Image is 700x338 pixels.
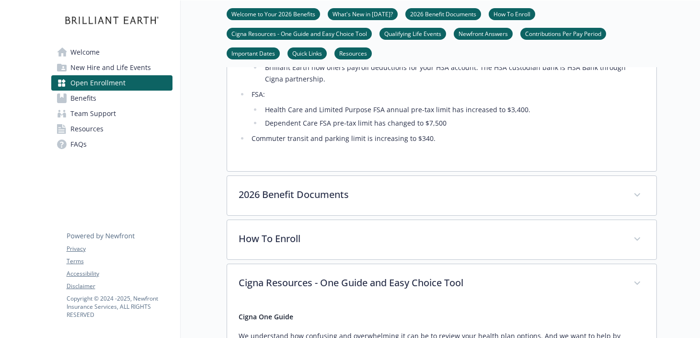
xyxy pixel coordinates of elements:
a: Quick Links [287,48,327,58]
a: Accessibility [67,269,172,278]
a: Welcome to Your 2026 Benefits [227,9,320,18]
li: Commuter transit and parking limit is increasing to $340. [249,133,645,144]
a: How To Enroll [489,9,535,18]
a: Open Enrollment [51,75,172,91]
span: FAQs [70,137,87,152]
a: Terms [67,257,172,266]
p: Cigna Resources - One Guide and Easy Choice Tool [239,276,622,290]
div: Cigna Resources - One Guide and Easy Choice Tool [227,264,656,303]
a: Qualifying Life Events [379,29,446,38]
div: 2026 Benefit Documents [227,176,656,215]
a: 2026 Benefit Documents [405,9,481,18]
a: Important Dates [227,48,280,58]
a: Welcome [51,45,172,60]
a: New Hire and Life Events [51,60,172,75]
a: Resources [334,48,372,58]
li: Brilliant Earth now offers payroll deductions for your HSA account. The HSA custodian bank is HSA... [262,62,644,85]
a: FAQs [51,137,172,152]
p: How To Enroll [239,232,622,246]
span: Benefits [70,91,96,106]
li: Health Care and Limited Purpose FSA annual pre-tax limit has increased to $3,400. [262,104,644,116]
a: Privacy [67,245,172,253]
a: Newfront Answers [454,29,513,38]
span: Resources [70,121,103,137]
a: Benefits [51,91,172,106]
strong: Cigna One Guide [239,312,293,321]
span: Open Enrollment [70,75,126,91]
p: 2026 Benefit Documents [239,187,622,202]
li: FSA: [249,89,645,129]
span: New Hire and Life Events [70,60,151,75]
a: Team Support [51,106,172,121]
div: How To Enroll [227,220,656,259]
p: Copyright © 2024 - 2025 , Newfront Insurance Services, ALL RIGHTS RESERVED [67,294,172,319]
a: Cigna Resources - One Guide and Easy Choice Tool [227,29,372,38]
a: What's New in [DATE]? [328,9,398,18]
span: Welcome [70,45,100,60]
a: Resources [51,121,172,137]
a: Disclaimer [67,282,172,291]
a: Contributions Per Pay Period [520,29,606,38]
span: Team Support [70,106,116,121]
li: Dependent Care FSA pre-tax limit has changed to $7,500 [262,117,644,129]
